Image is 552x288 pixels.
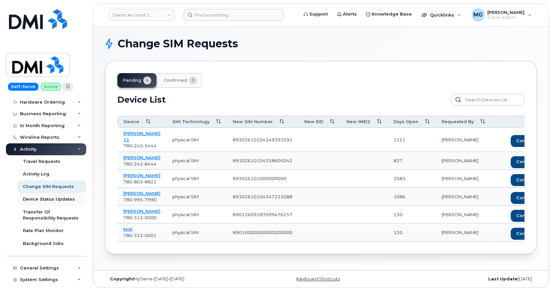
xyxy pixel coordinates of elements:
span: 995 [132,197,143,202]
td: 1086 [388,188,436,206]
span: 0001 [143,233,156,238]
h2: Device List [117,95,166,105]
td: 89302610104358605042 [227,152,298,170]
span: 8444 [143,161,156,167]
span: 780 [123,143,156,148]
div: [DATE] [393,276,536,282]
input: Search Devices List... [451,94,524,106]
span: confirmed [164,78,187,83]
a: [PERSON_NAME] [123,209,160,214]
span: 780 [123,161,156,167]
td: [PERSON_NAME] [436,128,491,152]
span: 3 [189,76,197,84]
td: 1151 [388,128,436,152]
span: New IMEI2 [346,119,370,125]
span: Device [124,119,139,125]
span: Confirm [516,159,535,165]
a: [PERSON_NAME] [123,155,160,160]
td: 89302610104349393591 [227,128,298,152]
span: Requested By [442,119,474,125]
button: Confirm [511,228,540,240]
td: physical SIM [166,170,227,188]
a: Keyboard Shortcuts [296,276,340,281]
span: 312 [132,215,143,220]
span: 803 [132,179,143,184]
span: 780 [123,197,156,202]
td: 89010000000000000000 [227,223,298,241]
td: physical SIM [166,206,227,223]
span: Confirm [516,195,535,201]
div: MyServe [DATE]–[DATE] [105,276,249,282]
span: 242 [132,161,143,167]
span: 7990 [143,197,156,202]
span: SIM Technology [172,119,210,125]
span: Change SIM Requests [118,39,238,49]
span: Days Open [394,119,418,125]
td: 89302610104347233088 [227,188,298,206]
span: Confirm [516,177,535,183]
button: Confirm [511,156,540,168]
td: [PERSON_NAME] [436,206,491,223]
span: 780 [123,233,156,238]
a: [PERSON_NAME] [123,191,160,196]
td: [PERSON_NAME] [436,188,491,206]
span: 0000 [143,215,156,220]
span: 780 [123,215,156,220]
span: Confirm [516,138,535,144]
td: 89012609187099476257 [227,206,298,223]
button: Confirm [511,210,540,222]
strong: Last Update [488,276,517,281]
a: [PERSON_NAME] 11 [123,131,160,142]
td: 2583 [388,170,436,188]
td: [PERSON_NAME] [436,170,491,188]
span: Confirm [516,231,535,237]
span: Confirm [516,213,535,219]
td: physical SIM [166,152,227,170]
button: Confirm [511,174,540,186]
td: 837 [388,152,436,170]
td: 130 [388,206,436,223]
button: Confirm [511,192,540,204]
span: New SIM Number [233,119,273,125]
td: physical SIM [166,128,227,152]
span: 245 [132,143,143,148]
strong: Copyright [110,276,134,281]
span: 8822 [143,179,156,184]
td: [PERSON_NAME] [436,223,491,241]
td: physical SIM [166,188,227,206]
button: Confirm [511,135,540,147]
span: 780 [123,179,156,184]
td: 120 [388,223,436,241]
td: [PERSON_NAME] [436,152,491,170]
td: physical SIM [166,223,227,241]
a: [PERSON_NAME] [123,173,160,178]
a: test [123,226,132,232]
span: 312 [132,233,143,238]
span: New EID [304,119,323,125]
span: 5444 [143,143,156,148]
td: 893026101000000000 [227,170,298,188]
